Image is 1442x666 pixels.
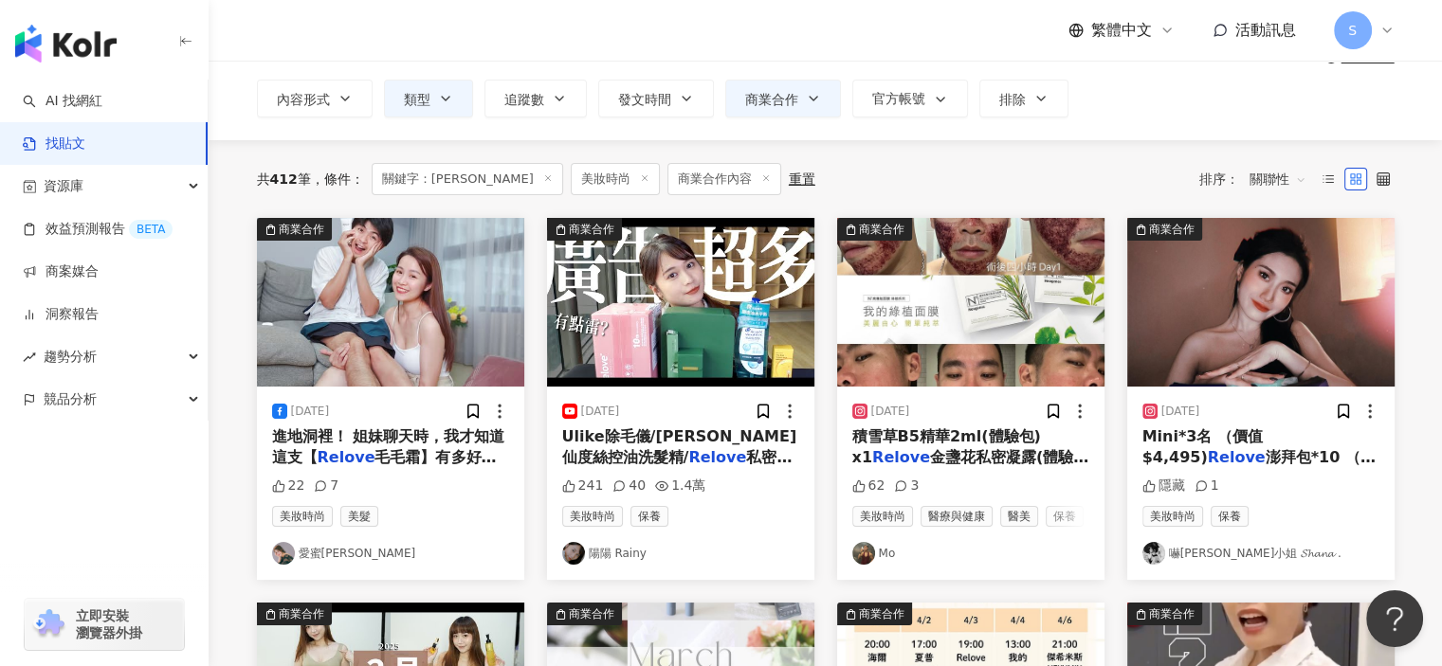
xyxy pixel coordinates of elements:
[547,218,814,387] button: 商業合作
[667,163,781,195] span: 商業合作內容
[272,506,333,527] span: 美妝時尚
[745,92,798,107] span: 商業合作
[25,599,184,650] a: chrome extension立即安裝 瀏覽器外掛
[484,80,587,117] button: 追蹤數
[257,171,311,187] div: 共 筆
[372,163,563,195] span: 關鍵字：[PERSON_NAME]
[859,604,904,623] div: 商業合作
[837,218,1104,387] button: 商業合作
[1091,20,1152,41] span: 繁體中文
[979,80,1068,117] button: 排除
[562,506,623,527] span: 美妝時尚
[1000,506,1038,527] span: 醫美
[1211,506,1249,527] span: 保養
[569,604,614,623] div: 商業合作
[612,477,646,495] div: 40
[630,506,668,527] span: 保養
[1149,220,1195,239] div: 商業合作
[562,427,797,466] span: Ulike除毛儀/[PERSON_NAME]仙度絲控油洗髮精/
[257,80,373,117] button: 內容形式
[1142,427,1263,466] span: Mini*3名 （價值$4,495)
[852,448,1089,487] span: 金盞花私密凝露(體驗包) x
[279,604,324,623] div: 商業合作
[852,542,875,565] img: KOL Avatar
[1250,164,1306,194] span: 關聯性
[277,92,330,107] span: 內容形式
[1366,590,1423,647] iframe: Help Scout Beacon - Open
[999,92,1026,107] span: 排除
[872,91,925,106] span: 官方帳號
[257,218,524,387] button: 商業合作
[272,448,497,487] span: 毛毛霜】有多好用 有毛手毛腳
[30,609,67,639] img: chrome extension
[562,542,799,565] a: KOL Avatar陽陽 Rainy
[859,220,904,239] div: 商業合作
[76,607,142,641] span: 立即安裝 瀏覽器外掛
[1142,542,1165,565] img: KOL Avatar
[44,165,83,207] span: 資源庫
[894,477,919,495] div: 3
[1142,542,1379,565] a: KOL Avatar嚇[PERSON_NAME]小姐 𝓢𝓱𝓪𝓷𝓪 .
[1142,506,1203,527] span: 美妝時尚
[272,477,305,495] div: 22
[618,92,671,107] span: 發文時間
[270,171,298,187] span: 412
[44,335,97,378] span: 趨勢分析
[562,477,604,495] div: 241
[272,427,505,466] span: 進地洞裡！ 姐妹聊天時，我才知道這支【
[1127,218,1395,387] button: 商業合作
[571,163,660,195] span: 美妝時尚
[404,92,430,107] span: 類型
[725,80,841,117] button: 商業合作
[257,218,524,387] img: post-image
[852,542,1089,565] a: KOL AvatarMo
[1199,164,1317,194] div: 排序：
[852,506,913,527] span: 美妝時尚
[1142,477,1185,495] div: 隱藏
[272,542,509,565] a: KOL Avatar愛蜜[PERSON_NAME]
[1161,404,1200,420] div: [DATE]
[569,220,614,239] div: 商業合作
[655,477,705,495] div: 1.4萬
[340,506,378,527] span: 美髮
[581,404,620,420] div: [DATE]
[688,448,746,466] mark: Relove
[1235,21,1296,39] span: 活動訊息
[44,378,97,421] span: 競品分析
[598,80,714,117] button: 發文時間
[852,427,1041,466] span: 積雪草B5精華2ml(體驗包) x1
[318,448,375,466] mark: Relove
[23,262,99,281] a: 商案媒合
[1142,448,1376,487] span: 澎拜包*10 （價值$5,0
[921,506,993,527] span: 醫療與健康
[23,305,99,324] a: 洞察報告
[872,448,930,466] mark: Relove
[504,92,544,107] span: 追蹤數
[789,171,815,187] div: 重置
[562,542,585,565] img: KOL Avatar
[23,92,102,111] a: searchAI 找網紅
[852,80,968,117] button: 官方帳號
[1195,477,1219,495] div: 1
[23,351,36,364] span: rise
[852,477,885,495] div: 62
[1127,218,1395,387] img: post-image
[837,218,1104,387] img: post-image
[23,220,173,239] a: 效益預測報告BETA
[311,171,364,187] span: 條件 ：
[291,404,330,420] div: [DATE]
[384,80,473,117] button: 類型
[547,218,814,387] img: post-image
[1046,506,1084,527] span: 保養
[23,135,85,153] a: 找貼文
[1149,604,1195,623] div: 商業合作
[871,404,910,420] div: [DATE]
[279,220,324,239] div: 商業合作
[272,542,295,565] img: KOL Avatar
[15,25,117,63] img: logo
[1208,448,1266,466] mark: Relove
[1348,20,1357,41] span: S
[314,477,338,495] div: 7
